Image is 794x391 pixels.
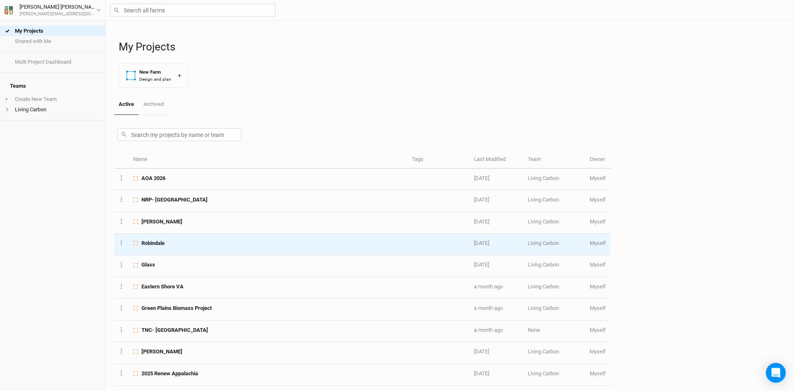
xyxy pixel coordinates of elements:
span: Aug 19, 2025 10:45 AM [474,327,503,333]
h4: Teams [5,78,100,94]
span: NRP- Phase 2 Colony Bay [141,196,208,204]
th: Team [523,151,585,169]
a: Active [114,94,139,115]
span: 2025 Renew Appalachia [141,370,198,377]
div: + [178,71,181,80]
span: Jul 23, 2025 3:55 PM [474,348,489,355]
span: + [5,96,8,103]
td: Living Carbon [523,190,585,212]
a: Archived [139,94,168,114]
div: Open Intercom Messenger [766,363,786,383]
span: Aug 26, 2025 9:06 AM [474,283,503,290]
td: Living Carbon [523,169,585,190]
span: Green Plains Biomass Project [141,305,212,312]
span: Sep 16, 2025 11:51 AM [474,218,489,225]
span: andy@livingcarbon.com [590,175,606,181]
span: Sep 16, 2025 10:23 AM [474,240,489,246]
span: andy@livingcarbon.com [590,370,606,377]
h1: My Projects [119,41,786,53]
span: andy@livingcarbon.com [590,218,606,225]
span: Sep 17, 2025 3:39 PM [474,197,489,203]
button: [PERSON_NAME] [PERSON_NAME][PERSON_NAME][EMAIL_ADDRESS][DOMAIN_NAME] [4,2,101,17]
td: Living Carbon [523,299,585,320]
span: Robindale [141,240,165,247]
div: [PERSON_NAME][EMAIL_ADDRESS][DOMAIN_NAME] [19,11,96,17]
td: Living Carbon [523,255,585,277]
button: New FarmDesign and plan+ [119,63,188,88]
div: Design and plan [139,76,171,82]
span: andy@livingcarbon.com [590,261,606,268]
span: TNC- VA [141,326,208,334]
span: andy@livingcarbon.com [590,348,606,355]
span: Eastern Shore VA [141,283,184,290]
th: Last Modified [469,151,523,169]
div: New Farm [139,69,171,76]
span: Aug 22, 2025 8:26 AM [474,305,503,311]
span: andy@livingcarbon.com [590,197,606,203]
td: Living Carbon [523,212,585,234]
th: Name [129,151,407,169]
input: Search all farms [110,4,275,17]
span: Wisniewski [141,348,182,355]
th: Tags [407,151,469,169]
td: Living Carbon [523,364,585,386]
td: Living Carbon [523,234,585,255]
input: Search my projects by name or team [117,128,242,141]
div: [PERSON_NAME] [PERSON_NAME] [19,3,96,11]
th: Owner [585,151,610,169]
span: andy@livingcarbon.com [590,283,606,290]
span: andy@livingcarbon.com [590,305,606,311]
span: andy@livingcarbon.com [590,240,606,246]
td: None [523,321,585,342]
span: Sep 19, 2025 1:16 PM [474,175,489,181]
span: Jul 23, 2025 3:49 PM [474,370,489,377]
td: Living Carbon [523,342,585,364]
span: Glass [141,261,155,269]
span: andy@livingcarbon.com [590,327,606,333]
td: Living Carbon [523,277,585,299]
span: Phillips [141,218,182,225]
span: Sep 8, 2025 2:07 PM [474,261,489,268]
span: AOA 2026 [141,175,165,182]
